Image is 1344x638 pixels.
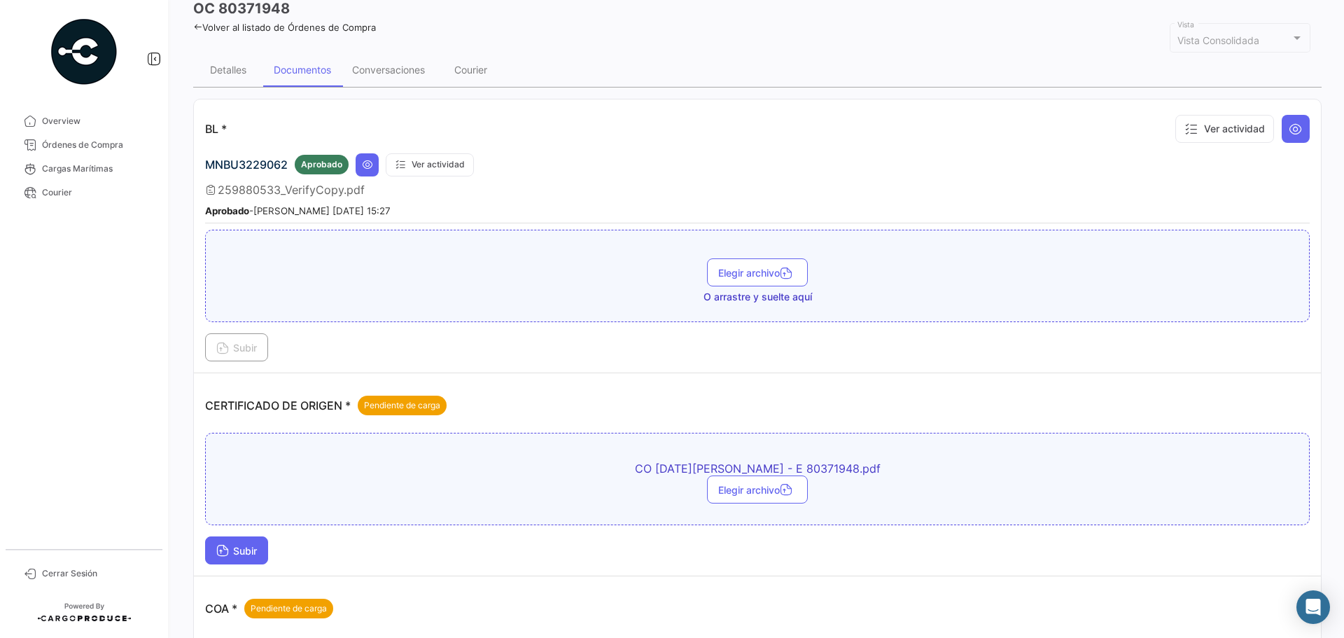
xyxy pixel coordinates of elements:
div: Detalles [210,64,246,76]
span: Elegir archivo [718,484,797,496]
span: Cargas Marítimas [42,162,151,175]
span: Cerrar Sesión [42,567,151,580]
a: Overview [11,109,157,133]
span: Subir [216,545,257,557]
button: Ver actividad [1175,115,1274,143]
span: CO [DATE][PERSON_NAME] - E 80371948.pdf [512,462,1002,476]
span: Elegir archivo [718,267,797,279]
small: - [PERSON_NAME] [DATE] 15:27 [205,205,391,216]
img: powered-by.png [49,17,119,87]
button: Ver actividad [386,153,474,176]
span: Courier [42,186,151,199]
a: Órdenes de Compra [11,133,157,157]
button: Subir [205,333,268,361]
span: Overview [42,115,151,127]
button: Elegir archivo [707,476,808,504]
b: Aprobado [205,205,249,216]
p: CERTIFICADO DE ORIGEN * [205,396,447,415]
span: Pendiente de carga [251,602,327,615]
a: Volver al listado de Órdenes de Compra [193,22,376,33]
span: Órdenes de Compra [42,139,151,151]
mat-select-trigger: Vista Consolidada [1177,34,1259,46]
span: Subir [216,342,257,354]
button: Subir [205,536,268,564]
div: Courier [454,64,487,76]
p: COA * [205,599,333,618]
a: Courier [11,181,157,204]
span: 259880533_VerifyCopy.pdf [218,183,365,197]
span: O arrastre y suelte aquí [703,290,812,304]
button: Elegir archivo [707,258,808,286]
div: Abrir Intercom Messenger [1296,590,1330,624]
a: Cargas Marítimas [11,157,157,181]
span: Aprobado [301,158,342,171]
span: Pendiente de carga [364,399,440,412]
span: MNBU3229062 [205,158,288,172]
div: Documentos [274,64,331,76]
div: Conversaciones [352,64,425,76]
